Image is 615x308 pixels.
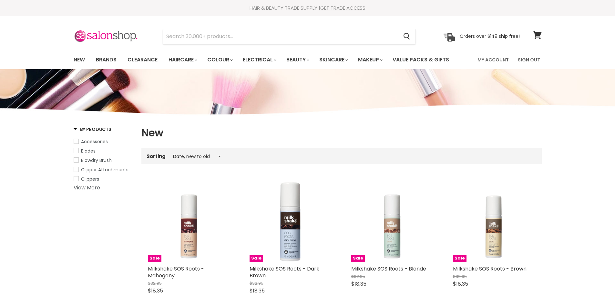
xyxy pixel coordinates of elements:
span: Clipper Attachments [81,166,128,173]
span: Clippers [81,176,99,182]
p: Orders over $149 ship free! [460,33,520,39]
span: $32.95 [250,280,263,286]
div: HAIR & BEAUTY TRADE SUPPLY | [66,5,550,11]
span: Sale [148,255,161,262]
span: $18.35 [351,280,366,288]
a: Milkshake SOS Roots - Mahogany Sale [148,180,230,262]
a: My Account [474,53,513,67]
span: Sale [453,255,466,262]
span: Blowdry Brush [81,157,112,164]
a: View More [74,184,100,191]
label: Sorting [147,154,166,159]
span: $18.35 [453,280,468,288]
a: Milkshake SOS Roots - Brown [453,265,527,272]
span: Sale [250,255,263,262]
span: $32.95 [351,273,365,280]
span: $32.95 [453,273,467,280]
ul: Main menu [69,50,464,69]
a: Clippers [74,175,133,183]
a: Clipper Attachments [74,166,133,173]
a: Colour [202,53,237,67]
a: Blowdry Brush [74,157,133,164]
a: Beauty [282,53,313,67]
img: Milkshake SOS Roots - Dark Brown [250,180,332,262]
input: Search [163,29,398,44]
h1: New [141,126,542,140]
img: Milkshake SOS Roots - Mahogany [148,180,230,262]
a: Milkshake SOS Roots - Dark Brown Sale [250,180,332,262]
span: Accessories [81,138,108,145]
span: Blades [81,148,96,154]
button: Search [398,29,415,44]
a: Haircare [164,53,201,67]
a: Milkshake SOS Roots - Blonde [351,265,426,272]
a: GET TRADE ACCESS [320,5,365,11]
a: Electrical [238,53,280,67]
a: Sign Out [514,53,544,67]
a: Milkshake SOS Roots - Blonde Sale [351,180,434,262]
a: Milkshake SOS Roots - Brown Sale [453,180,535,262]
a: Brands [91,53,121,67]
span: $32.95 [148,280,162,286]
form: Product [163,29,416,44]
span: $18.35 [148,287,163,294]
img: Milkshake SOS Roots - Blonde [351,180,434,262]
span: $18.35 [250,287,265,294]
a: Accessories [74,138,133,145]
a: Milkshake SOS Roots - Mahogany [148,265,204,279]
a: Milkshake SOS Roots - Dark Brown [250,265,319,279]
a: Blades [74,147,133,154]
h3: By Products [74,126,111,133]
img: Milkshake SOS Roots - Brown [453,180,535,262]
a: Makeup [353,53,386,67]
nav: Main [66,50,550,69]
a: Value Packs & Gifts [388,53,454,67]
a: Clearance [123,53,162,67]
a: New [69,53,90,67]
a: Skincare [314,53,352,67]
span: Sale [351,255,365,262]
